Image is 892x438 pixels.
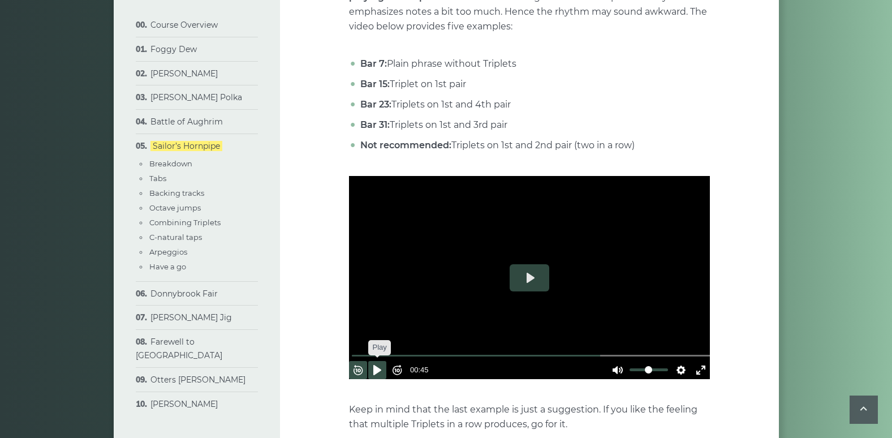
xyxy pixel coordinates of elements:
a: Backing tracks [149,188,204,197]
a: Farewell to [GEOGRAPHIC_DATA] [136,337,222,360]
a: Combining Triplets [149,218,221,227]
a: Foggy Dew [150,44,197,54]
a: [PERSON_NAME] [150,399,218,409]
strong: Bar 15: [360,79,390,89]
li: Triplets on 1st and 4th pair [357,97,710,112]
li: Triplets on 1st and 3rd pair [357,118,710,132]
a: Have a go [149,262,186,271]
a: Arpeggios [149,247,187,256]
a: Sailor’s Hornpipe [150,141,222,151]
a: Octave jumps [149,203,201,212]
a: Breakdown [149,159,192,168]
a: [PERSON_NAME] Jig [150,312,232,323]
strong: Not recommended: [360,140,451,151]
li: Triplet on 1st pair [357,77,710,92]
li: Plain phrase without Triplets [357,57,710,71]
strong: Bar 23: [360,99,391,110]
a: Donnybrook Fair [150,289,218,299]
strong: Bar 31: [360,119,390,130]
a: [PERSON_NAME] Polka [150,92,242,102]
p: Keep in mind that the last example is just a suggestion. If you like the feeling that multiple Tr... [349,402,710,432]
a: Otters [PERSON_NAME] [150,375,245,385]
a: C-natural taps [149,233,202,242]
a: Course Overview [150,20,218,30]
a: [PERSON_NAME] [150,68,218,79]
a: Battle of Aughrim [150,117,223,127]
a: Tabs [149,174,166,183]
strong: Bar 7: [360,58,387,69]
li: Triplets on 1st and 2nd pair (two in a row) [357,138,710,153]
